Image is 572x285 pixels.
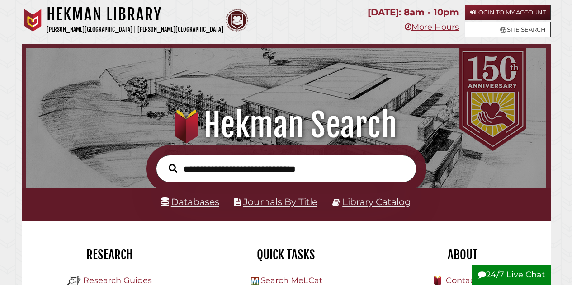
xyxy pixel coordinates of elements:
[28,247,191,262] h2: Research
[226,9,248,32] img: Calvin Theological Seminary
[47,24,223,35] p: [PERSON_NAME][GEOGRAPHIC_DATA] | [PERSON_NAME][GEOGRAPHIC_DATA]
[161,196,219,207] a: Databases
[243,196,317,207] a: Journals By Title
[34,105,537,145] h1: Hekman Search
[405,22,459,32] a: More Hours
[465,5,551,20] a: Login to My Account
[465,22,551,37] a: Site Search
[47,5,223,24] h1: Hekman Library
[342,196,411,207] a: Library Catalog
[368,5,459,20] p: [DATE]: 8am - 10pm
[381,247,544,262] h2: About
[169,164,177,173] i: Search
[22,9,44,32] img: Calvin University
[205,247,368,262] h2: Quick Tasks
[164,162,182,175] button: Search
